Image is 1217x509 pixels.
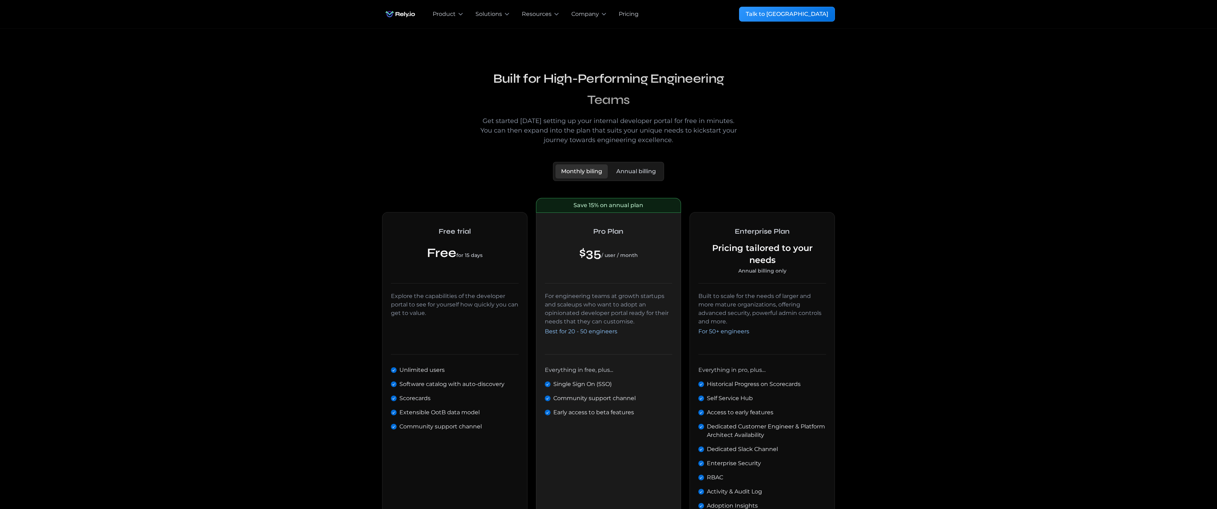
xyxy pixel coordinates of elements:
[739,7,835,22] a: Talk to [GEOGRAPHIC_DATA]
[399,366,445,374] div: Unlimited users
[698,267,826,275] div: Annual billing only
[573,201,643,210] div: Save 15% on annual plan
[553,380,612,388] div: Single Sign On (SSO)
[553,408,634,417] div: Early access to beta features
[522,10,552,18] div: Resources
[707,394,753,403] div: Self Service Hub
[707,380,801,388] div: Historical Progress on Scorecards
[473,68,744,111] h2: Built for High-Performing Engineering Teams
[391,221,519,242] h2: Free trial
[553,394,636,403] div: Community support channel
[399,422,482,431] div: Community support channel
[456,252,483,258] span: for 15 days
[616,167,656,176] div: Annual billing
[698,221,826,242] h2: Enterprise Plan
[698,292,826,337] div: Built to scale for the needs of larger and more mature organizations, offering advanced security,...
[433,10,456,18] div: Product
[601,252,638,258] span: / user / month
[545,328,617,335] span: Best for 20 - 50 engineers
[707,408,773,417] div: Access to early features
[391,245,519,262] div: Free
[698,328,749,335] span: For 50+ engineers
[475,10,502,18] div: Solutions
[473,116,744,145] div: Get started [DATE] setting up your internal developer portal for free in minutes. You can then ex...
[561,167,602,176] div: Monthly biling
[579,245,638,262] div: $35
[545,292,673,337] div: For engineering teams at growth startups and scaleups who want to adopt an opinionated developer ...
[399,394,431,403] div: Scorecards
[698,366,766,374] div: Everything in pro, plus…
[707,459,761,468] div: Enterprise Security
[545,221,673,242] h2: Pro Plan
[399,380,504,388] div: Software catalog with auto-discovery
[707,473,723,482] div: RBAC
[399,408,480,417] div: Extensible OotB data model
[571,10,599,18] div: Company
[698,242,826,266] div: Pricing tailored to your needs
[382,7,419,21] a: home
[382,7,419,21] img: Rely.io logo
[391,292,519,317] div: Explore the capabilities of the developer portal to see for yourself how quickly you can get to v...
[707,487,762,496] div: Activity & Audit Log
[545,366,613,374] div: Everything in free, plus...
[619,10,639,18] a: Pricing
[707,422,826,439] div: Dedicated Customer Engineer & Platform Architect Availability
[707,445,778,454] div: Dedicated Slack Channel
[746,10,828,18] div: Talk to [GEOGRAPHIC_DATA]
